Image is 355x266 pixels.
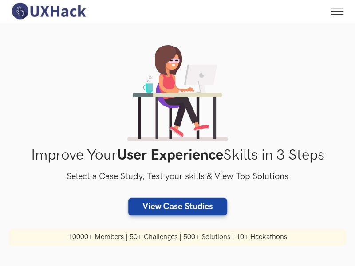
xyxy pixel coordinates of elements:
h3: Select a Case Study, Test your skills & View Top Solutions [9,170,346,184]
img: UXHack-logo.png [9,2,88,20]
h4: 10000+ Members | 50+ Challenges | 500+ Solutions | 10+ Hackathons [9,229,346,246]
strong: User Experience [117,146,223,164]
h1: Improve Your Skills in 3 Steps [9,147,346,164]
img: lady working on laptop [127,45,228,141]
button: Toggle menu [328,2,346,20]
a: View Case Studies [128,198,227,215]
